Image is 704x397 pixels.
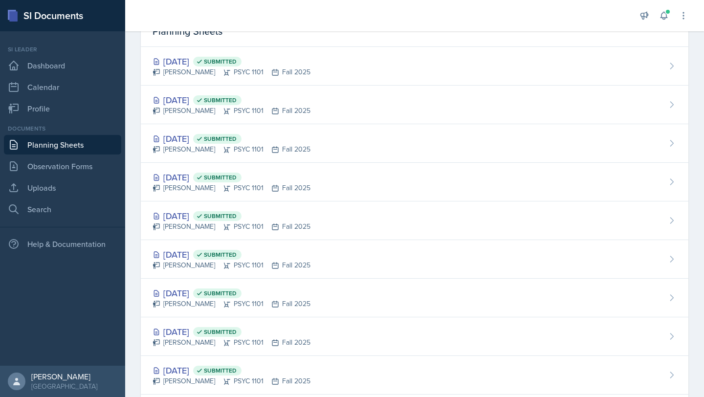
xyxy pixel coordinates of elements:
[4,178,121,198] a: Uploads
[204,251,237,259] span: Submitted
[204,328,237,336] span: Submitted
[204,58,237,66] span: Submitted
[153,337,310,348] div: [PERSON_NAME] PSYC 1101 Fall 2025
[153,144,310,154] div: [PERSON_NAME] PSYC 1101 Fall 2025
[4,45,121,54] div: Si leader
[4,124,121,133] div: Documents
[141,124,688,163] a: [DATE] Submitted [PERSON_NAME]PSYC 1101Fall 2025
[4,99,121,118] a: Profile
[153,364,310,377] div: [DATE]
[153,55,310,68] div: [DATE]
[141,279,688,317] a: [DATE] Submitted [PERSON_NAME]PSYC 1101Fall 2025
[153,183,310,193] div: [PERSON_NAME] PSYC 1101 Fall 2025
[141,240,688,279] a: [DATE] Submitted [PERSON_NAME]PSYC 1101Fall 2025
[141,356,688,395] a: [DATE] Submitted [PERSON_NAME]PSYC 1101Fall 2025
[153,287,310,300] div: [DATE]
[4,56,121,75] a: Dashboard
[204,289,237,297] span: Submitted
[141,47,688,86] a: [DATE] Submitted [PERSON_NAME]PSYC 1101Fall 2025
[4,77,121,97] a: Calendar
[204,135,237,143] span: Submitted
[153,209,310,222] div: [DATE]
[4,135,121,154] a: Planning Sheets
[153,132,310,145] div: [DATE]
[141,163,688,201] a: [DATE] Submitted [PERSON_NAME]PSYC 1101Fall 2025
[153,67,310,77] div: [PERSON_NAME] PSYC 1101 Fall 2025
[153,376,310,386] div: [PERSON_NAME] PSYC 1101 Fall 2025
[153,221,310,232] div: [PERSON_NAME] PSYC 1101 Fall 2025
[141,16,688,47] div: Planning Sheets
[4,234,121,254] div: Help & Documentation
[31,372,97,381] div: [PERSON_NAME]
[153,299,310,309] div: [PERSON_NAME] PSYC 1101 Fall 2025
[153,325,310,338] div: [DATE]
[4,199,121,219] a: Search
[141,86,688,124] a: [DATE] Submitted [PERSON_NAME]PSYC 1101Fall 2025
[141,317,688,356] a: [DATE] Submitted [PERSON_NAME]PSYC 1101Fall 2025
[4,156,121,176] a: Observation Forms
[153,248,310,261] div: [DATE]
[153,260,310,270] div: [PERSON_NAME] PSYC 1101 Fall 2025
[153,171,310,184] div: [DATE]
[204,174,237,181] span: Submitted
[204,96,237,104] span: Submitted
[31,381,97,391] div: [GEOGRAPHIC_DATA]
[141,201,688,240] a: [DATE] Submitted [PERSON_NAME]PSYC 1101Fall 2025
[204,212,237,220] span: Submitted
[153,106,310,116] div: [PERSON_NAME] PSYC 1101 Fall 2025
[153,93,310,107] div: [DATE]
[204,367,237,375] span: Submitted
